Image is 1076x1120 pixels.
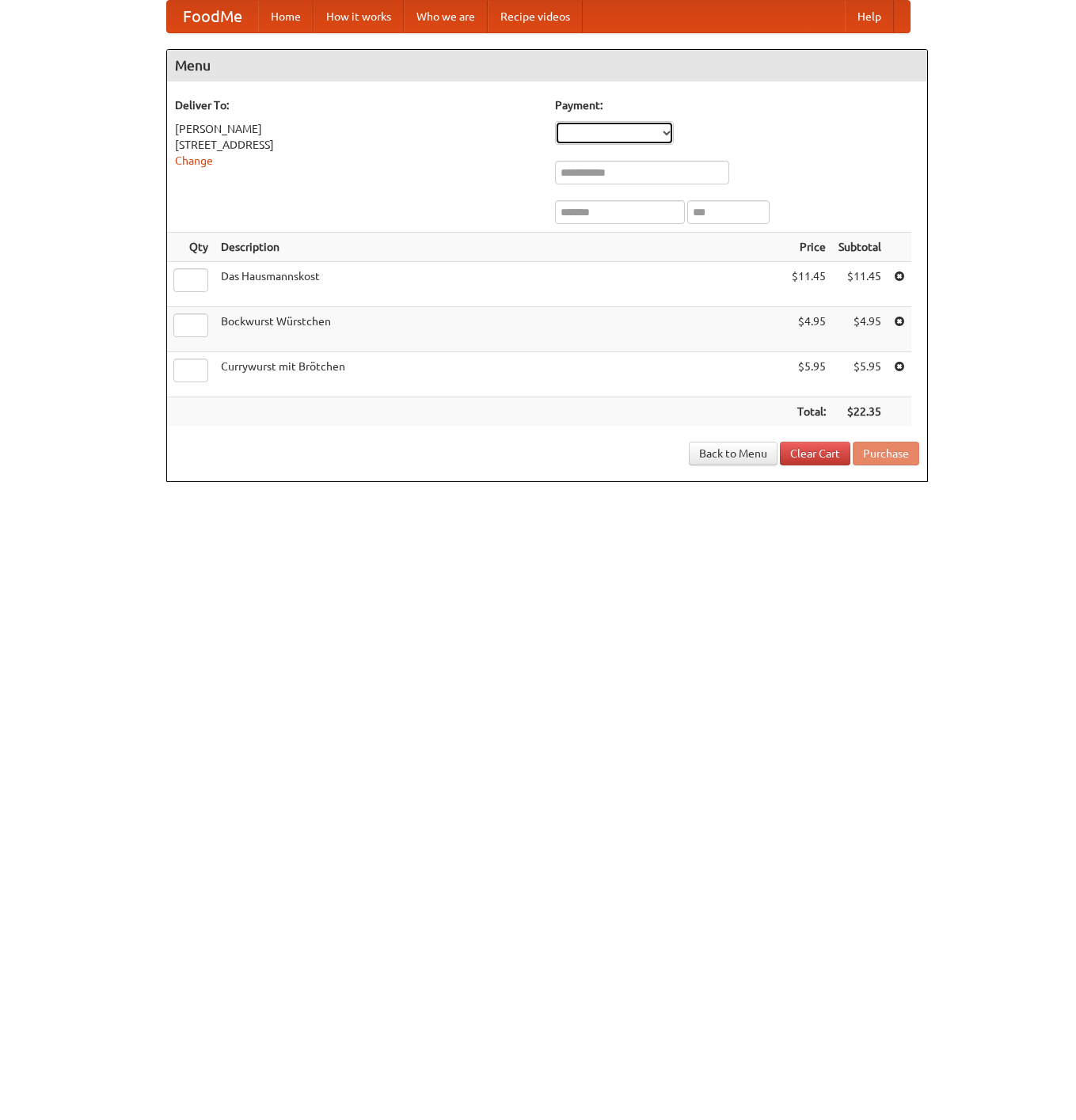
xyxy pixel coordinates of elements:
[215,262,785,307] td: Das Hausmannskost
[167,1,258,32] a: FoodMe
[555,97,919,113] h5: Payment:
[832,233,888,262] th: Subtotal
[215,352,785,397] td: Currywurst mit Brötchen
[167,233,215,262] th: Qty
[853,442,919,465] button: Purchase
[314,1,404,32] a: How it works
[175,154,213,167] a: Change
[488,1,583,32] a: Recipe videos
[175,97,539,113] h5: Deliver To:
[832,307,888,352] td: $4.95
[175,137,539,153] div: [STREET_ADDRESS]
[175,121,539,137] div: [PERSON_NAME]
[215,307,785,352] td: Bockwurst Würstchen
[832,352,888,397] td: $5.95
[845,1,894,32] a: Help
[785,262,832,307] td: $11.45
[785,233,832,262] th: Price
[785,352,832,397] td: $5.95
[780,442,850,465] a: Clear Cart
[832,397,888,427] th: $22.35
[404,1,488,32] a: Who we are
[689,442,778,465] a: Back to Menu
[215,233,785,262] th: Description
[167,50,927,82] h4: Menu
[785,307,832,352] td: $4.95
[832,262,888,307] td: $11.45
[258,1,314,32] a: Home
[785,397,832,427] th: Total:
